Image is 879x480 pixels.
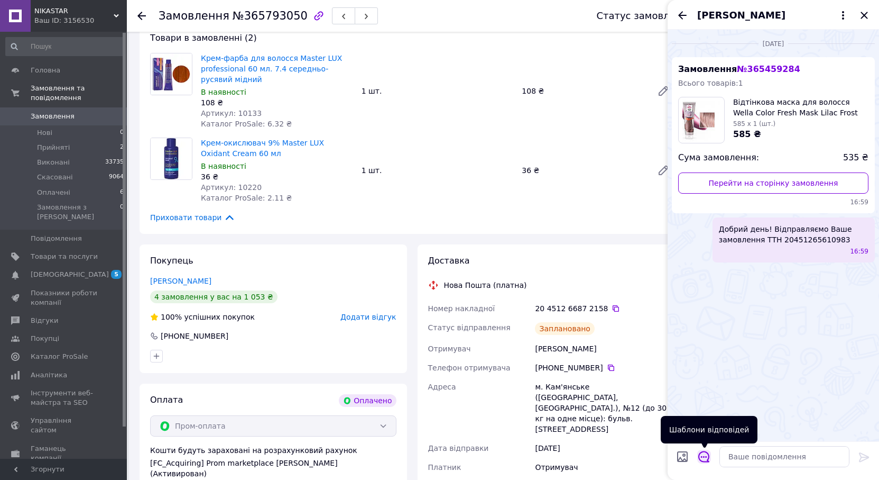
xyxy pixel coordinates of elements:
span: Доставка [428,256,470,266]
span: Замовлення з [PERSON_NAME] [37,203,120,222]
div: [DATE] [533,439,676,458]
img: 4450722230_w100_h100_ottenochnaya-maska-dlya.jpg [682,97,721,143]
img: Крем-фарба для волосся Master LUX professional 60 мл. 7.4 середньо-русявий мiдний [151,53,192,95]
div: Нова Пошта (платна) [441,280,530,291]
div: 4 замовлення у вас на 1 053 ₴ [150,291,277,303]
span: Відгуки [31,316,58,325]
span: Замовлення [159,10,229,22]
a: Редагувати [653,160,674,181]
div: Повернутися назад [137,11,146,21]
div: [PHONE_NUMBER] [160,331,229,341]
a: Перейти на сторінку замовлення [678,173,868,194]
span: Добрий день! Відправляємо Ваше замовлення ТТН 20451265610983 [719,224,868,245]
span: Всього товарів: 1 [678,79,743,87]
div: Шаблони відповідей [661,416,757,443]
span: Сума замовлення: [678,152,759,164]
div: 36 ₴ [201,171,353,182]
span: Отримувач [428,345,471,353]
span: NIKASTAR [34,6,114,16]
span: Оплачені [37,188,70,197]
span: Артикул: 10133 [201,109,262,117]
span: [DATE] [758,40,789,49]
span: Номер накладної [428,304,495,313]
span: Каталог ProSale: 6.32 ₴ [201,120,292,128]
span: Товари та послуги [31,252,98,261]
span: 16:59 07.10.2025 [850,247,868,256]
button: Відкрити шаблони відповідей [697,450,711,464]
span: Відтінкова маска для волосся Wella Color Fresh Mask Lilac Frost 150 мл. [733,97,868,118]
button: [PERSON_NAME] [697,8,849,22]
span: В наявності [201,88,246,96]
div: [PHONE_NUMBER] [535,363,674,373]
span: Покупці [31,334,59,343]
div: Отримувач [533,458,676,477]
span: В наявності [201,162,246,170]
span: Замовлення та повідомлення [31,84,127,103]
div: Заплановано [535,322,595,335]
div: Оплачено [339,394,396,407]
span: Покупець [150,256,193,266]
span: Управління сайтом [31,416,98,435]
span: № 365459284 [737,64,800,74]
span: Приховати товари [150,212,235,223]
div: 108 ₴ [201,97,353,108]
span: Головна [31,66,60,75]
div: Кошти будуть зараховані на розрахунковий рахунок [150,445,396,479]
span: Замовлення [31,112,75,121]
img: Крем-окислювач 9% Master LUX Oxidant Cream 60 мл [151,138,192,179]
span: Гаманець компанії [31,444,98,463]
span: Замовлення [678,64,800,74]
a: [PERSON_NAME] [150,277,211,285]
span: 0 [120,128,124,138]
a: Крем-окислювач 9% Master LUX Oxidant Cream 60 мл [201,139,324,158]
span: Артикул: 10220 [201,183,262,192]
span: 9064 [109,173,124,182]
button: Закрити [858,9,871,22]
a: Крем-фарба для волосся Master LUX professional 60 мл. 7.4 середньо-русявий мiдний [201,54,342,84]
span: Показники роботи компанії [31,288,98,307]
button: Назад [676,9,689,22]
span: 0 [120,203,124,222]
span: 6 [120,188,124,197]
a: Редагувати [653,80,674,102]
span: 585 ₴ [733,129,761,139]
span: 585 x 1 (шт.) [733,120,775,128]
span: 100% [161,313,182,321]
span: Скасовані [37,173,73,182]
span: Нові [37,128,52,138]
div: 20 4512 6687 2158 [535,303,674,314]
div: [PERSON_NAME] [533,339,676,358]
span: Виконані [37,158,70,167]
span: Телефон отримувача [428,364,511,372]
span: Повідомлення [31,234,82,243]
div: 1 шт. [357,163,518,178]
span: Каталог ProSale [31,352,88,361]
span: [PERSON_NAME] [697,8,785,22]
span: №365793050 [233,10,308,22]
input: Пошук [5,37,125,56]
span: Каталог ProSale: 2.11 ₴ [201,194,292,202]
span: 5 [111,270,122,279]
span: Додати відгук [340,313,396,321]
div: 108 ₴ [517,84,649,98]
span: Адреса [428,383,456,391]
div: Ваш ID: 3156530 [34,16,127,25]
span: 33735 [105,158,124,167]
div: [FC_Acquiring] Prom marketplace [PERSON_NAME] (Активирован) [150,458,396,479]
div: 36 ₴ [517,163,649,178]
span: 2 [120,143,124,152]
span: Товари в замовленні (2) [150,33,257,43]
div: Статус замовлення [596,11,693,21]
span: Дата відправки [428,444,489,452]
div: успішних покупок [150,312,255,322]
span: Прийняті [37,143,70,152]
span: 16:59 07.10.2025 [678,198,868,207]
span: Статус відправлення [428,323,511,332]
div: м. Кам'янське ([GEOGRAPHIC_DATA], [GEOGRAPHIC_DATA].), №12 (до 30 кг на одне місце): бульв. [STRE... [533,377,676,439]
span: Аналітика [31,370,67,380]
span: [DEMOGRAPHIC_DATA] [31,270,109,279]
span: 535 ₴ [843,152,868,164]
div: 1 шт. [357,84,518,98]
span: Інструменти веб-майстра та SEO [31,388,98,407]
span: Платник [428,463,461,472]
